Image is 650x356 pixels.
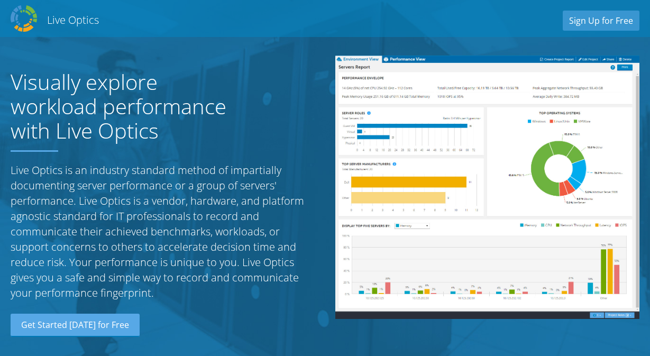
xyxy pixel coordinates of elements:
h1: Visually explore workload performance with Live Optics [11,70,249,143]
img: Server Report [335,56,639,319]
a: Sign Up for Free [563,11,639,31]
p: Live Optics is an industry standard method of impartially documenting server performance or a gro... [11,162,314,300]
img: Dell Dpack [11,5,37,32]
a: Get Started [DATE] for Free [11,314,140,337]
h2: Live Optics [47,13,99,27]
